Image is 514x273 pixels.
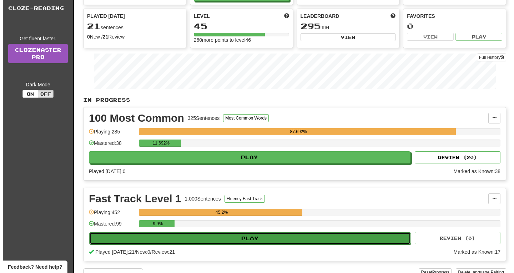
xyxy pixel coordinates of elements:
[84,21,98,31] span: 21
[20,90,35,98] button: On
[86,209,132,221] div: Playing: 452
[149,249,172,255] span: Review: 21
[185,115,217,122] div: 325 Sentences
[412,232,498,244] button: Review (0)
[86,151,408,163] button: Play
[453,33,499,41] button: Play
[450,168,498,175] div: Marked as Known: 38
[5,81,65,88] div: Dark Mode
[138,128,453,135] div: 87.692%
[138,220,172,227] div: 9.9%
[84,33,180,40] div: New / Review
[84,34,87,40] strong: 0
[84,22,180,31] div: sentences
[404,22,499,31] div: 0
[138,209,299,216] div: 45.2%
[298,33,393,41] button: View
[5,35,65,42] div: Get fluent faster.
[80,96,503,103] p: In Progress
[298,21,318,31] span: 295
[35,90,51,98] button: Off
[191,36,286,44] div: 260 more points to level 46
[132,249,133,255] span: /
[86,113,181,123] div: 100 Most Common
[92,249,132,255] span: Played [DATE]: 21
[182,195,218,202] div: 1.000 Sentences
[86,220,132,232] div: Mastered: 99
[298,22,393,31] div: th
[86,232,408,244] button: Play
[86,128,132,140] div: Playing: 285
[450,248,498,256] div: Marked as Known: 17
[220,114,266,122] button: Most Common Words
[147,249,149,255] span: /
[191,22,286,31] div: 45
[404,12,499,20] div: Favorites
[222,195,262,203] button: Fluency Fast Track
[133,249,147,255] span: New: 0
[5,263,59,271] span: Open feedback widget
[86,140,132,151] div: Mastered: 38
[281,12,286,20] span: Score more points to level up
[412,151,498,163] button: Review (20)
[100,34,106,40] strong: 21
[86,168,122,174] span: Played [DATE]: 0
[84,12,122,20] span: Played [DATE]
[388,12,393,20] span: This week in points, UTC
[138,140,178,147] div: 11.692%
[404,33,451,41] button: View
[86,193,178,204] div: Fast Track Level 1
[5,44,65,63] a: ClozemasterPro
[191,12,207,20] span: Level
[474,54,503,61] button: Full History
[298,12,337,20] span: Leaderboard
